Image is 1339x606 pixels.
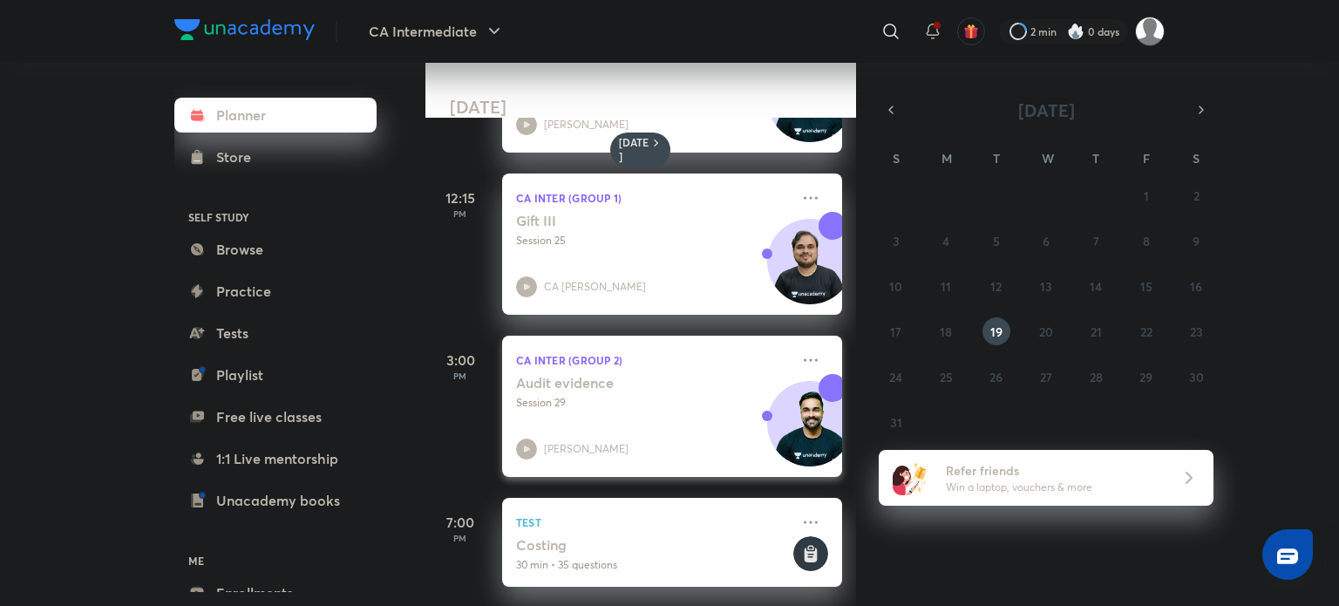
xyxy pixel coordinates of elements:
button: avatar [957,17,985,45]
button: August 26, 2025 [982,363,1010,391]
button: August 21, 2025 [1082,317,1110,345]
img: referral [893,460,928,495]
abbr: August 11, 2025 [941,278,951,295]
div: Store [216,146,262,167]
abbr: August 16, 2025 [1190,278,1202,295]
img: avatar [963,24,979,39]
button: August 24, 2025 [882,363,910,391]
abbr: August 9, 2025 [1193,233,1200,249]
abbr: August 31, 2025 [890,414,902,431]
p: PM [425,371,495,381]
p: CA [PERSON_NAME] [544,279,646,295]
a: 1:1 Live mentorship [174,441,377,476]
abbr: August 5, 2025 [993,233,1000,249]
abbr: August 19, 2025 [990,323,1003,340]
button: August 25, 2025 [932,363,960,391]
button: August 22, 2025 [1132,317,1160,345]
a: Unacademy books [174,483,377,518]
h5: 7:00 [425,512,495,533]
button: August 4, 2025 [932,227,960,255]
p: Test [516,512,790,533]
abbr: August 18, 2025 [940,323,952,340]
button: August 14, 2025 [1082,272,1110,300]
p: Session 25 [516,233,790,249]
button: August 19, 2025 [982,317,1010,345]
abbr: August 8, 2025 [1143,233,1150,249]
button: August 9, 2025 [1182,227,1210,255]
h6: ME [174,546,377,575]
abbr: August 21, 2025 [1091,323,1102,340]
a: Planner [174,98,377,133]
abbr: August 30, 2025 [1189,369,1204,385]
abbr: August 3, 2025 [893,233,900,249]
button: CA Intermediate [358,14,515,49]
span: [DATE] [1018,99,1075,122]
abbr: August 27, 2025 [1040,369,1052,385]
abbr: August 17, 2025 [890,323,901,340]
button: August 31, 2025 [882,408,910,436]
a: Tests [174,316,377,351]
button: August 16, 2025 [1182,272,1210,300]
abbr: August 14, 2025 [1090,278,1102,295]
a: Playlist [174,357,377,392]
p: [PERSON_NAME] [544,117,629,133]
abbr: August 13, 2025 [1040,278,1052,295]
abbr: August 6, 2025 [1043,233,1050,249]
p: 30 min • 35 questions [516,557,790,573]
abbr: Wednesday [1042,150,1054,167]
img: Company Logo [174,19,315,40]
a: Browse [174,232,377,267]
abbr: August 25, 2025 [940,369,953,385]
a: Company Logo [174,19,315,44]
button: August 30, 2025 [1182,363,1210,391]
abbr: Saturday [1193,150,1200,167]
button: August 23, 2025 [1182,317,1210,345]
button: August 13, 2025 [1032,272,1060,300]
p: PM [425,208,495,219]
p: Session 29 [516,395,790,411]
abbr: August 1, 2025 [1144,187,1149,204]
button: August 18, 2025 [932,317,960,345]
button: August 29, 2025 [1132,363,1160,391]
h5: Gift III [516,212,733,229]
abbr: August 4, 2025 [942,233,949,249]
h5: Audit evidence [516,374,733,392]
button: August 1, 2025 [1132,181,1160,209]
h6: Refer friends [946,461,1160,480]
button: August 2, 2025 [1182,181,1210,209]
abbr: Tuesday [993,150,1000,167]
button: August 17, 2025 [882,317,910,345]
button: August 10, 2025 [882,272,910,300]
abbr: August 23, 2025 [1190,323,1203,340]
button: August 28, 2025 [1082,363,1110,391]
p: [PERSON_NAME] [544,441,629,457]
h6: SELF STUDY [174,202,377,232]
abbr: Thursday [1092,150,1099,167]
abbr: August 29, 2025 [1139,369,1152,385]
h5: Costing [516,536,790,554]
button: August 8, 2025 [1132,227,1160,255]
button: August 12, 2025 [982,272,1010,300]
abbr: Friday [1143,150,1150,167]
p: CA Inter (Group 1) [516,187,790,208]
abbr: Monday [941,150,952,167]
abbr: August 22, 2025 [1140,323,1152,340]
button: August 6, 2025 [1032,227,1060,255]
img: Avatar [768,391,852,474]
p: PM [425,533,495,543]
a: Practice [174,274,377,309]
h5: 3:00 [425,350,495,371]
p: CA Inter (Group 2) [516,350,790,371]
abbr: August 12, 2025 [990,278,1002,295]
a: Store [174,140,377,174]
img: streak [1067,23,1084,40]
abbr: Sunday [893,150,900,167]
a: Free live classes [174,399,377,434]
button: August 20, 2025 [1032,317,1060,345]
button: August 27, 2025 [1032,363,1060,391]
abbr: August 20, 2025 [1039,323,1053,340]
button: August 5, 2025 [982,227,1010,255]
button: August 15, 2025 [1132,272,1160,300]
button: August 11, 2025 [932,272,960,300]
h4: [DATE] [450,97,860,118]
